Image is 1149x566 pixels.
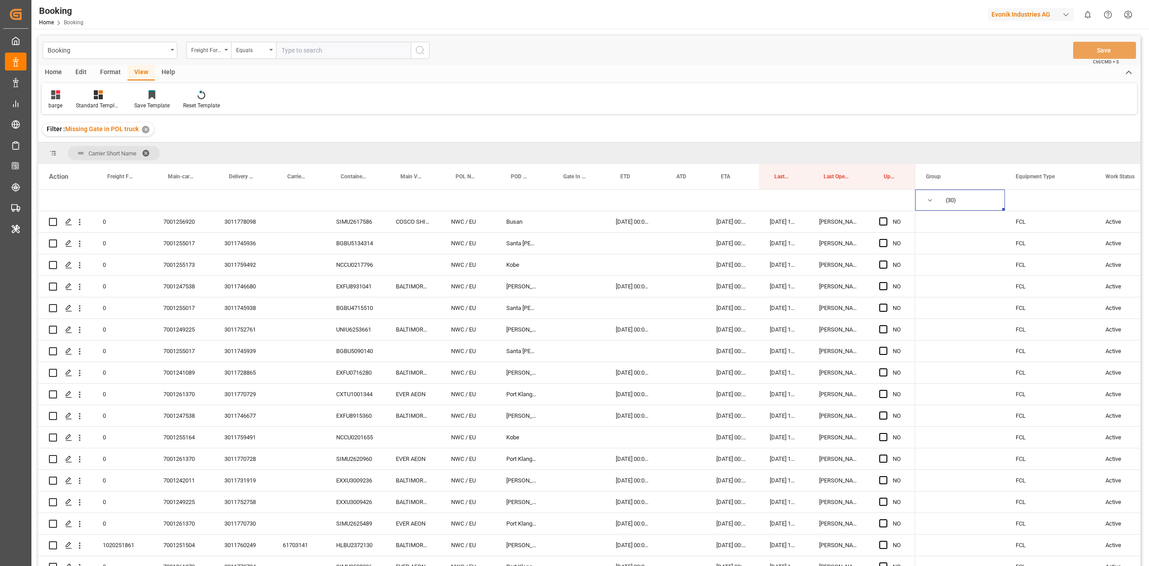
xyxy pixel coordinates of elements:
[38,211,915,233] div: Press SPACE to select this row.
[38,384,915,405] div: Press SPACE to select this row.
[563,173,586,180] span: Gate In POL
[946,190,956,211] span: (30)
[214,297,272,318] div: 3011745938
[88,150,136,157] span: Carrier Short Name
[92,384,153,405] div: 0
[107,173,134,180] span: Freight Forwarder's Reference No.
[47,125,65,133] span: Filter :
[706,319,759,340] div: [DATE] 00:00:00
[214,405,272,426] div: 3011746677
[48,44,167,55] div: Booking
[511,173,529,180] span: POD Name
[38,448,915,470] div: Press SPACE to select this row.
[65,125,139,133] span: Missing Gate in POL truck
[440,448,496,469] div: NWC / EU
[620,173,630,180] span: ETD
[706,276,759,297] div: [DATE] 00:00:00
[440,254,496,275] div: NWC / EU
[43,42,177,59] button: open menu
[92,340,153,362] div: 0
[884,173,896,180] span: Update Last Opened By
[92,211,153,232] div: 0
[214,491,272,513] div: 3011752758
[496,513,548,534] div: Port Klang (Pelabuhan Klang)
[1005,233,1095,254] div: FCL
[496,427,548,448] div: Kobe
[808,405,868,426] div: [PERSON_NAME]
[1005,448,1095,469] div: FCL
[605,513,661,534] div: [DATE] 00:00:00
[325,297,385,318] div: BGBU4715510
[440,276,496,297] div: NWC / EU
[411,42,430,59] button: search button
[808,276,868,297] div: [PERSON_NAME]
[92,491,153,513] div: 0
[440,297,496,318] div: NWC / EU
[385,448,440,469] div: EVER AEON
[1005,535,1095,556] div: FCL
[214,254,272,275] div: 3011759492
[272,535,325,556] div: 61703141
[605,362,661,383] div: [DATE] 00:00:00
[496,470,548,491] div: [PERSON_NAME] ([PERSON_NAME])
[706,405,759,426] div: [DATE] 00:00:00
[759,211,808,232] div: [DATE] 11:21:00
[385,405,440,426] div: BALTIMORE EXPRESS
[605,319,661,340] div: [DATE] 00:00:00
[385,384,440,405] div: EVER AEON
[325,491,385,513] div: EXXU3009426
[706,535,759,556] div: [DATE] 00:00:00
[706,448,759,469] div: [DATE] 00:00:00
[153,340,214,362] div: 7001255017
[706,211,759,232] div: [DATE] 00:00:00
[142,126,149,133] div: ✕
[92,470,153,491] div: 0
[706,233,759,254] div: [DATE] 00:00:00
[325,362,385,383] div: EXFU0716280
[153,535,214,556] div: 7001251504
[1073,42,1136,59] button: Save
[191,44,222,54] div: Freight Forwarder's Reference No.
[759,340,808,362] div: [DATE] 10:45:55
[287,173,307,180] span: Carrier Booking No.
[440,340,496,362] div: NWC / EU
[325,405,385,426] div: EXFU8915360
[988,6,1078,23] button: Evonik Industries AG
[808,448,868,469] div: [PERSON_NAME]
[183,102,220,110] div: Reset Template
[893,341,904,362] div: NO
[440,211,496,232] div: NWC / EU
[1005,513,1095,534] div: FCL
[153,491,214,513] div: 7001249225
[236,44,267,54] div: Equals
[706,470,759,491] div: [DATE] 00:00:00
[92,513,153,534] div: 0
[893,492,904,513] div: NO
[456,173,477,180] span: POL Name
[496,211,548,232] div: Busan
[325,254,385,275] div: NCCU0217796
[759,405,808,426] div: [DATE] 10:45:55
[153,384,214,405] div: 7001261370
[759,448,808,469] div: [DATE] 10:45:55
[893,233,904,254] div: NO
[385,470,440,491] div: BALTIMORE EXPRESS
[808,340,868,362] div: [PERSON_NAME]
[706,340,759,362] div: [DATE] 00:00:00
[893,276,904,297] div: NO
[808,535,868,556] div: [PERSON_NAME]
[808,297,868,318] div: [PERSON_NAME]
[38,254,915,276] div: Press SPACE to select this row.
[808,384,868,405] div: [PERSON_NAME]
[38,427,915,448] div: Press SPACE to select this row.
[926,173,941,180] span: Group
[893,535,904,556] div: NO
[38,513,915,535] div: Press SPACE to select this row.
[440,362,496,383] div: NWC / EU
[325,276,385,297] div: EXFU8931041
[1005,319,1095,340] div: FCL
[605,470,661,491] div: [DATE] 00:00:00
[385,211,440,232] div: COSCO SHIPPING [PERSON_NAME]
[893,384,904,405] div: NO
[440,513,496,534] div: NWC / EU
